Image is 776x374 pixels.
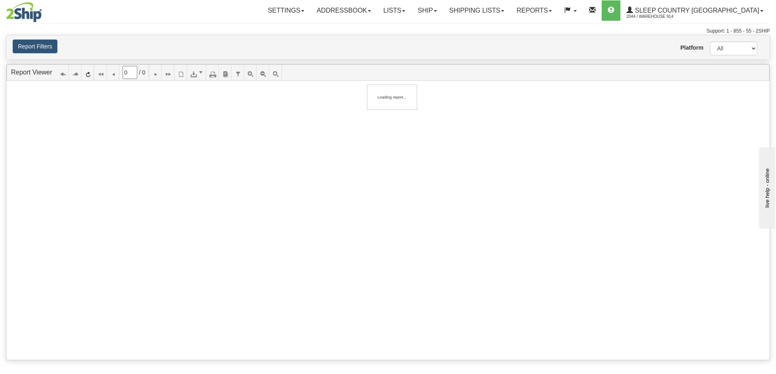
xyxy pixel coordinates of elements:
a: Sleep Country [GEOGRAPHIC_DATA] 2044 / Warehouse 914 [620,0,769,21]
a: Settings [262,0,310,21]
img: logo2044.jpg [6,2,42,22]
iframe: chat widget [757,145,775,228]
button: Report Filters [13,39,57,53]
span: Sleep Country [GEOGRAPHIC_DATA] [633,7,759,14]
a: Reports [510,0,558,21]
span: 2044 / Warehouse 914 [627,13,688,21]
a: Refresh [81,65,94,80]
a: Report Viewer [11,69,52,76]
a: Lists [377,0,411,21]
label: Platform [680,44,698,52]
div: Support: 1 - 855 - 55 - 2SHIP [6,28,770,35]
a: Addressbook [310,0,377,21]
div: live help - online [6,7,75,13]
span: / [139,68,141,77]
span: 0 [142,68,145,77]
div: Loading report... [372,89,413,105]
a: Ship [411,0,443,21]
a: Shipping lists [443,0,510,21]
